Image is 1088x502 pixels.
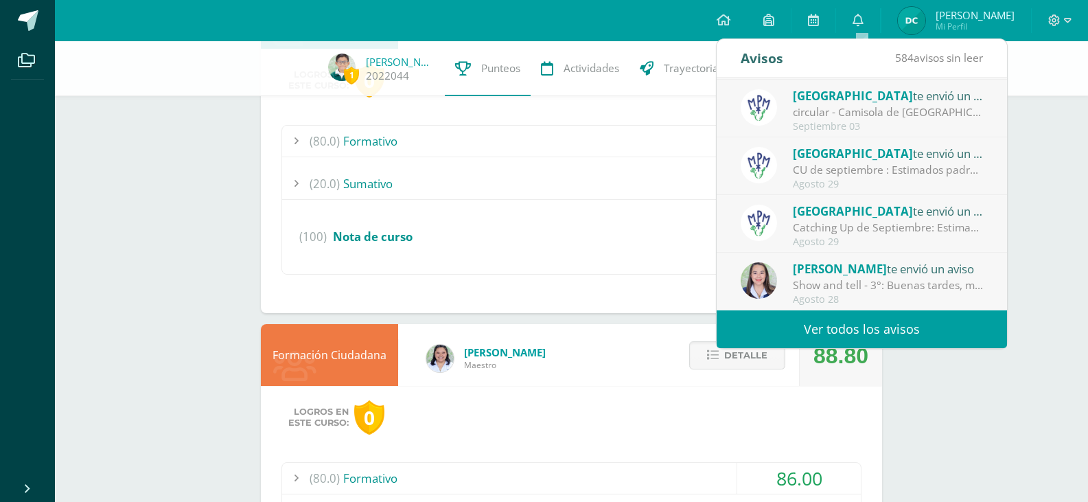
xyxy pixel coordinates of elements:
span: Nota de curso [333,229,413,244]
div: Formativo [282,126,861,157]
span: (20.0) [310,168,340,199]
a: Actividades [531,41,629,96]
div: Show and tell - 3°: Buenas tardes, me alegra saludarlos. Comparto circular con información sobre ... [793,277,984,293]
span: 1 [344,67,359,84]
div: te envió un aviso [793,260,984,277]
span: [PERSON_NAME] [793,261,887,277]
span: Actividades [564,61,619,76]
img: a3978fa95217fc78923840df5a445bcb.png [741,147,777,183]
div: Formativo [282,463,861,494]
span: (80.0) [310,126,340,157]
span: Logros en este curso: [288,407,349,429]
img: a084105b5058f52f9b5e8b449e8b602d.png [426,345,454,372]
span: Detalle [724,343,767,368]
div: Formación Ciudadana [261,324,398,386]
span: (80.0) [310,463,340,494]
span: Trayectoria [664,61,719,76]
img: a3978fa95217fc78923840df5a445bcb.png [741,89,777,126]
div: Agosto 28 [793,294,984,306]
span: Mi Perfil [936,21,1015,32]
span: (100) [299,211,327,263]
span: 584 [895,50,914,65]
span: [GEOGRAPHIC_DATA] [793,146,913,161]
a: [PERSON_NAME] [366,55,435,69]
a: 2022044 [366,69,409,83]
div: 0 [354,400,384,435]
a: Ver todos los avisos [717,310,1007,348]
div: te envió un aviso [793,202,984,220]
span: [GEOGRAPHIC_DATA] [793,88,913,104]
span: Punteos [481,61,520,76]
div: Sumativo [282,168,861,199]
div: Avisos [741,39,783,77]
div: 88.80 [813,325,868,387]
div: Agosto 29 [793,236,984,248]
div: Agosto 29 [793,179,984,190]
span: [GEOGRAPHIC_DATA] [793,203,913,219]
div: te envió un aviso [793,87,984,104]
span: [PERSON_NAME] [936,8,1015,22]
button: Detalle [689,341,785,369]
div: Catching Up de Septiembre: Estimados Padres de familia: Compartimos con ustedes el Catching Up de... [793,220,984,236]
div: 86.00 [737,463,861,494]
span: [PERSON_NAME] [464,345,546,359]
a: Punteos [445,41,531,96]
div: CU de septiembre : Estimados padres de familia: Les compartimos el CU del mes de septiembre. ¡Fel... [793,162,984,178]
img: 2a26673bd1ba438b016617ddb0b7c9fc.png [741,262,777,299]
div: te envió un aviso [793,144,984,162]
a: Trayectoria [629,41,729,96]
div: Septiembre 03 [793,121,984,133]
img: edd577add05c2e2cd1ede43fd7e18666.png [898,7,925,34]
span: Maestro [464,359,546,371]
span: avisos sin leer [895,50,983,65]
div: circular - Camisola de Guatemala: Estimados padres de familia: Compartimos con ustedes circular. ... [793,104,984,120]
img: a3978fa95217fc78923840df5a445bcb.png [741,205,777,241]
img: 2175099240c742344fc8b575963cd390.png [328,54,356,81]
